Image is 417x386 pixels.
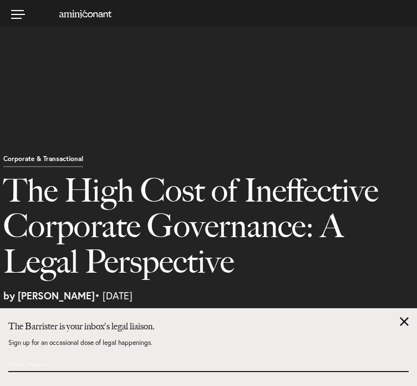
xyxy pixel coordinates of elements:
a: Home [45,9,111,18]
strong: by [PERSON_NAME] [3,289,95,302]
strong: The Barrister is your inbox's legal liaison. [8,321,155,332]
input: Email Address [8,354,309,373]
p: • [DATE] [3,290,404,322]
p: Sign up for an occasional dose of legal happenings. [8,339,409,354]
p: Corporate & Transactional [3,156,83,168]
img: Amini & Conant [59,10,111,18]
h1: The High Cost of Ineffective Corporate Governance: A Legal Perspective [3,173,384,290]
